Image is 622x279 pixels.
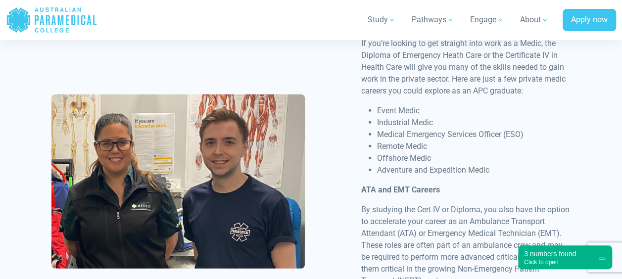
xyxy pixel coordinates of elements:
[514,6,555,34] a: About
[362,6,402,34] a: Study
[464,6,510,34] a: Engage
[377,105,571,117] li: Event Medic
[377,129,571,140] li: Medical Emergency Services Officer (ESO)
[361,38,571,97] p: If you’re looking to get straight into work as a Medic, the Diploma of Emergency Heath Care or th...
[377,117,571,129] li: Industrial Medic
[563,9,616,32] a: Apply now
[6,4,97,36] a: Australian Paramedical College
[361,185,440,194] strong: ATA and EMT Careers
[406,6,460,34] a: Pathways
[377,152,571,164] li: Offshore Medic
[377,140,571,152] li: Remote Medic
[377,164,571,176] li: Adventure and Expedition Medic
